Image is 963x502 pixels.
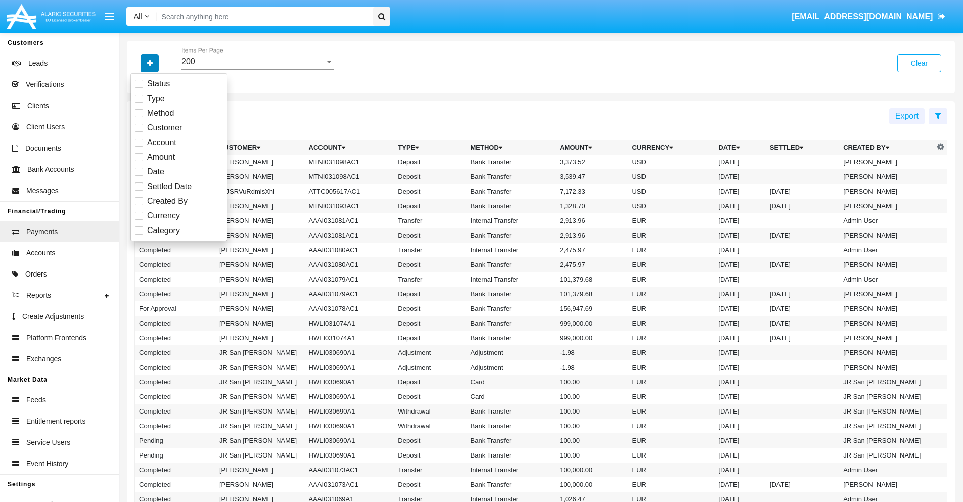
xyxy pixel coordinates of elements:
td: Deposit [394,301,466,316]
td: Bank Transfer [467,477,556,492]
td: EUR [628,272,714,287]
span: Documents [25,143,61,154]
td: [PERSON_NAME] [839,228,934,243]
td: USD [628,155,714,169]
td: Completed [135,272,215,287]
td: [PERSON_NAME] [215,287,305,301]
th: Date [714,140,766,155]
td: 100.00 [556,448,628,463]
td: Bank Transfer [467,287,556,301]
td: Deposit [394,184,466,199]
td: [PERSON_NAME] [215,257,305,272]
td: HWLI031074A1 [305,316,394,331]
td: Bank Transfer [467,301,556,316]
td: JR San [PERSON_NAME] [215,375,305,389]
td: AAAI031073AC1 [305,477,394,492]
td: Adjustment [394,345,466,360]
td: [DATE] [714,448,766,463]
td: [PERSON_NAME] [839,360,934,375]
td: Deposit [394,389,466,404]
td: AAAI031078AC1 [305,301,394,316]
td: -1.98 [556,360,628,375]
span: Accounts [26,248,56,258]
td: Completed [135,477,215,492]
td: [PERSON_NAME] [839,301,934,316]
td: [DATE] [714,331,766,345]
td: EUR [628,419,714,433]
td: Completed [135,316,215,331]
td: Internal Transfer [467,272,556,287]
td: Bank Transfer [467,433,556,448]
td: Deposit [394,228,466,243]
td: [PERSON_NAME] [215,331,305,345]
td: [DATE] [714,375,766,389]
td: 101,379.68 [556,272,628,287]
th: Currency [628,140,714,155]
td: Bank Transfer [467,155,556,169]
td: Admin User [839,272,934,287]
td: 100,000.00 [556,463,628,477]
td: [PERSON_NAME] [215,199,305,213]
td: soJSRVuRdmlsXhi [215,184,305,199]
td: USD [628,169,714,184]
td: Pending [135,448,215,463]
img: Logo image [5,2,97,31]
td: 2,475.97 [556,243,628,257]
span: Orders [25,269,47,280]
td: HWLI030690A1 [305,389,394,404]
td: EUR [628,345,714,360]
th: Customer [215,140,305,155]
td: [DATE] [714,463,766,477]
td: EUR [628,316,714,331]
button: Export [889,108,925,124]
td: Bank Transfer [467,316,556,331]
span: Client Users [26,122,65,132]
span: Export [895,112,919,120]
td: [DATE] [766,477,839,492]
td: [DATE] [766,301,839,316]
td: [PERSON_NAME] [215,301,305,316]
td: [PERSON_NAME] [839,169,934,184]
td: Withdrawal [394,419,466,433]
span: Feeds [26,395,46,405]
td: [PERSON_NAME] [839,155,934,169]
th: Account [305,140,394,155]
td: Completed [135,375,215,389]
span: Account [147,136,176,149]
td: Deposit [394,375,466,389]
td: [PERSON_NAME] [839,184,934,199]
td: 7,172.33 [556,184,628,199]
td: Internal Transfer [467,213,556,228]
th: Settled [766,140,839,155]
td: [DATE] [714,345,766,360]
span: Method [147,107,174,119]
td: Deposit [394,257,466,272]
td: HWLI030690A1 [305,345,394,360]
th: Method [467,140,556,155]
td: JR San [PERSON_NAME] [839,419,934,433]
td: Deposit [394,316,466,331]
td: JR San [PERSON_NAME] [215,448,305,463]
span: 200 [181,57,195,66]
td: Deposit [394,287,466,301]
span: Reports [26,290,51,301]
td: ATTC005617AC1 [305,184,394,199]
td: [DATE] [714,389,766,404]
span: Payments [26,226,58,237]
td: JR San [PERSON_NAME] [215,360,305,375]
td: Deposit [394,477,466,492]
td: MTNI031093AC1 [305,199,394,213]
td: JR San [PERSON_NAME] [839,375,934,389]
td: [DATE] [714,404,766,419]
td: [DATE] [714,360,766,375]
td: [PERSON_NAME] [215,243,305,257]
span: Status [147,78,170,90]
td: [PERSON_NAME] [839,316,934,331]
td: HWLI030690A1 [305,360,394,375]
span: Leads [28,58,48,69]
td: Completed [135,257,215,272]
td: JR San [PERSON_NAME] [215,389,305,404]
td: [DATE] [714,184,766,199]
td: Bank Transfer [467,228,556,243]
td: EUR [628,404,714,419]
